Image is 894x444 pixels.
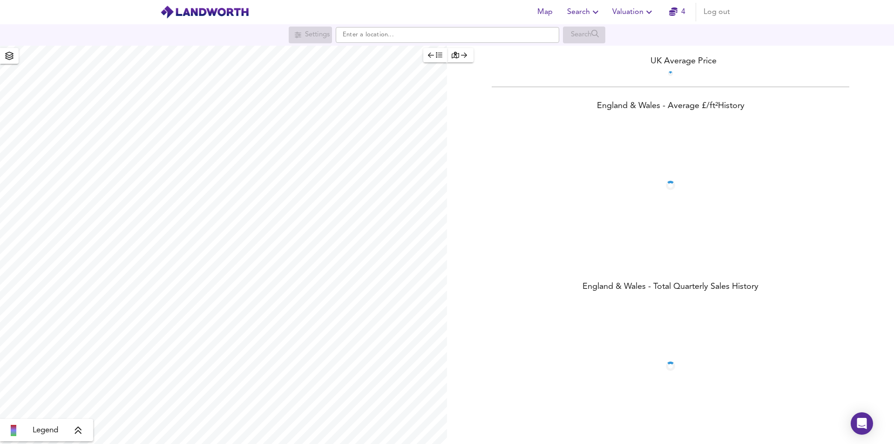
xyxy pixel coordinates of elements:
[567,6,601,19] span: Search
[563,27,605,43] div: Search for a location first or explore the map
[530,3,560,21] button: Map
[33,425,58,436] span: Legend
[289,27,332,43] div: Search for a location first or explore the map
[612,6,655,19] span: Valuation
[563,3,605,21] button: Search
[160,5,249,19] img: logo
[447,55,894,68] div: UK Average Price
[669,6,685,19] a: 4
[447,100,894,113] div: England & Wales - Average £/ ft² History
[336,27,559,43] input: Enter a location...
[447,281,894,294] div: England & Wales - Total Quarterly Sales History
[662,3,692,21] button: 4
[609,3,658,21] button: Valuation
[851,412,873,435] div: Open Intercom Messenger
[704,6,730,19] span: Log out
[700,3,734,21] button: Log out
[534,6,556,19] span: Map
